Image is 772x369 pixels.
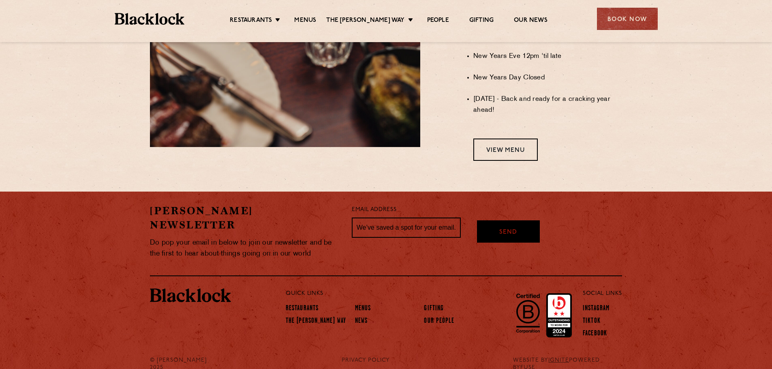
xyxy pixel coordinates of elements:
[473,73,622,83] li: New Years Day Closed
[546,293,572,338] img: Accred_2023_2star.png
[583,288,622,299] p: Social Links
[424,305,444,314] a: Gifting
[150,237,340,259] p: Do pop your email in below to join our newsletter and be the first to hear about things going on ...
[473,51,622,62] li: New Years Eve 12pm 'til late
[355,305,371,314] a: Menus
[473,139,538,161] a: View Menu
[583,330,607,339] a: Facebook
[326,17,404,26] a: The [PERSON_NAME] Way
[583,305,609,314] a: Instagram
[150,204,340,232] h2: [PERSON_NAME] Newsletter
[342,357,390,364] a: PRIVACY POLICY
[427,17,449,26] a: People
[115,13,185,25] img: BL_Textured_Logo-footer-cropped.svg
[286,317,346,326] a: The [PERSON_NAME] Way
[548,357,569,363] a: IGNITE
[597,8,658,30] div: Book Now
[583,317,601,326] a: TikTok
[352,205,396,215] label: Email Address
[469,17,494,26] a: Gifting
[294,17,316,26] a: Menus
[286,305,319,314] a: Restaurants
[473,94,622,116] li: [DATE] - Back and ready for a cracking year ahead!
[424,317,454,326] a: Our People
[286,288,556,299] p: Quick Links
[355,317,368,326] a: News
[150,288,231,302] img: BL_Textured_Logo-footer-cropped.svg
[352,218,461,238] input: We’ve saved a spot for your email...
[499,228,517,237] span: Send
[511,289,545,337] img: B-Corp-Logo-Black-RGB.svg
[514,17,547,26] a: Our News
[230,17,272,26] a: Restaurants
